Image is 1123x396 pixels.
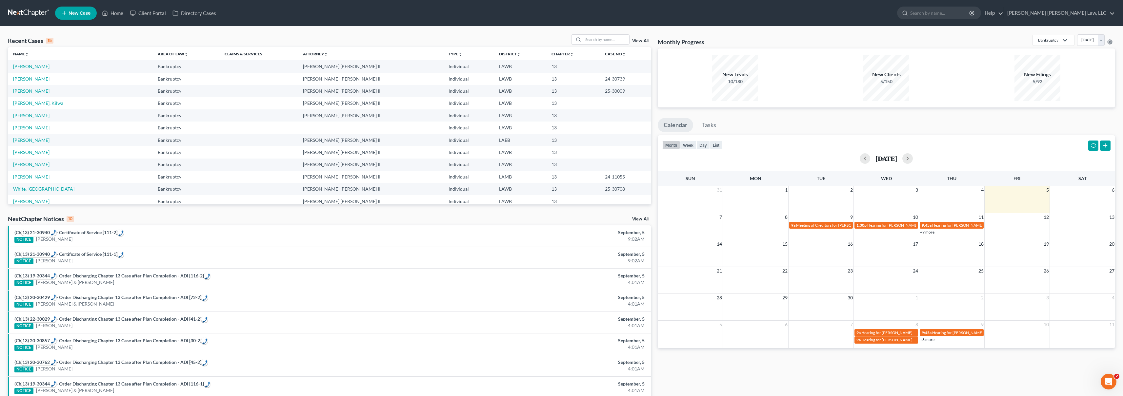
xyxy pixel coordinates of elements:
a: Typeunfold_more [449,51,462,56]
span: 2 [850,186,853,194]
a: [PERSON_NAME] [PERSON_NAME] Law, LLC [1004,7,1115,19]
span: 7 [850,321,853,329]
span: Sun [686,176,695,181]
div: New Filings [1014,71,1060,78]
span: 6 [1111,186,1115,194]
a: [PERSON_NAME] [13,125,50,130]
a: [PERSON_NAME] [36,236,72,242]
a: +9 more [920,230,934,235]
div: Call: 13) 20-30429 [201,294,208,301]
a: [PERSON_NAME] [13,198,50,204]
div: Bankruptcy [1038,37,1058,43]
a: Help [981,7,1003,19]
td: 13 [546,134,600,146]
input: Search by name... [910,7,970,19]
span: 8 [784,213,788,221]
a: [PERSON_NAME] [36,322,72,329]
a: [PERSON_NAME], Kilwa [13,100,63,106]
div: 4:01AM [439,279,644,286]
span: 13 [1109,213,1115,221]
span: Hearing for [PERSON_NAME] & [PERSON_NAME] [932,223,1018,228]
div: Call: 13) 19-30344 [21,273,56,279]
div: Call: 13) 19-30344 [204,273,210,279]
span: 29 [782,294,788,302]
td: Individual [443,195,493,207]
div: 4:01AM [439,387,644,394]
div: NOTICE [14,323,33,329]
td: [PERSON_NAME] [PERSON_NAME] III [298,97,443,109]
div: September, 5 [439,381,644,387]
span: 8 [915,321,919,329]
span: 28 [716,294,723,302]
td: Individual [443,60,493,72]
span: 9 [850,213,853,221]
span: 10 [1043,321,1050,329]
img: hfpfyWBK5wQHBAGPgDf9c6qAYOxxMAAAAASUVORK5CYII= [202,317,208,323]
div: September, 5 [439,251,644,257]
td: Individual [443,159,493,171]
div: September, 5 [439,337,644,344]
span: 1 [784,186,788,194]
i: unfold_more [517,52,521,56]
div: Call: 13) 20-30762 [201,359,208,366]
a: [PERSON_NAME] [36,344,72,350]
td: 13 [546,109,600,122]
a: [PERSON_NAME] & [PERSON_NAME] [36,279,114,286]
span: 11 [978,213,984,221]
div: Call: 13) 21-30940 [117,251,124,257]
span: 9 [980,321,984,329]
span: 24 [912,267,919,275]
a: [PERSON_NAME] [36,366,72,372]
div: New Leads [712,71,758,78]
a: [PERSON_NAME] [13,137,50,143]
div: Recent Cases [8,37,53,45]
div: NOTICE [14,258,33,264]
span: 5 [719,321,723,329]
span: Sat [1078,176,1087,181]
td: LAWB [494,159,546,171]
span: Hearing for [PERSON_NAME] [932,330,983,335]
td: 13 [546,85,600,97]
span: 1 [915,294,919,302]
div: 4:01AM [439,301,644,307]
td: Individual [443,122,493,134]
button: day [696,141,710,149]
img: hfpfyWBK5wQHBAGPgDf9c6qAYOxxMAAAAASUVORK5CYII= [205,382,210,387]
a: (Ch13) 22-30029- Order Discharging Chapter 13 Case after Plan Completion - ADI [41-2] [14,316,201,322]
td: Individual [443,134,493,146]
td: LAEB [494,134,546,146]
div: September, 5 [439,273,644,279]
div: NOTICE [14,388,33,394]
i: unfold_more [622,52,626,56]
td: 25-30708 [600,183,651,195]
div: 9:02AM [439,257,644,264]
button: month [662,141,680,149]
a: Client Portal [127,7,169,19]
div: 10/180 [712,78,758,85]
a: (Ch13) 19-30344- Order Discharging Chapter 13 Case after Plan Completion - ADI [116-1] [14,381,204,387]
span: 15 [782,240,788,248]
th: Claims & Services [219,47,298,60]
div: September, 5 [439,229,644,236]
span: 1:30p [856,223,867,228]
img: hfpfyWBK5wQHBAGPgDf9c6qAYOxxMAAAAASUVORK5CYII= [118,252,124,258]
td: 24-11055 [600,171,651,183]
a: Nameunfold_more [13,51,29,56]
div: September, 5 [439,316,644,322]
span: Wed [881,176,892,181]
a: Home [99,7,127,19]
img: hfpfyWBK5wQHBAGPgDf9c6qAYOxxMAAAAASUVORK5CYII= [51,294,56,300]
span: 30 [847,294,853,302]
td: Individual [443,85,493,97]
a: [PERSON_NAME] & [PERSON_NAME] [36,301,114,307]
a: Tasks [696,118,722,132]
td: Bankruptcy [152,122,219,134]
a: View All [632,39,649,43]
td: Bankruptcy [152,97,219,109]
div: 5/150 [863,78,909,85]
img: hfpfyWBK5wQHBAGPgDf9c6qAYOxxMAAAAASUVORK5CYII= [51,273,56,279]
a: [PERSON_NAME] [13,174,50,179]
div: Call: 13) 19-30344 [21,381,56,387]
div: Call: 13) 21-30940 [21,229,56,236]
input: Search by name... [583,35,629,44]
